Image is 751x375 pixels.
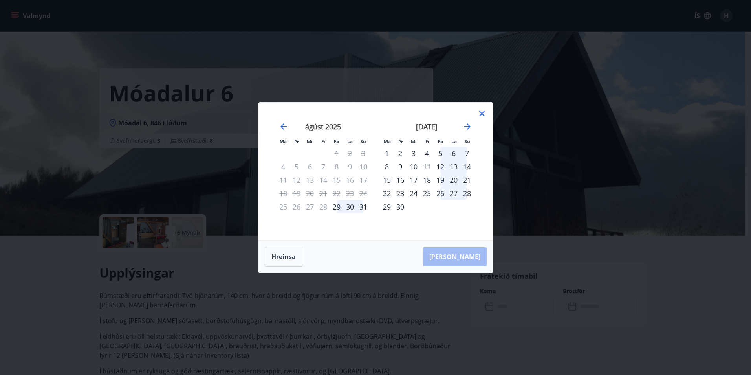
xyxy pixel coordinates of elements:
[294,138,299,144] small: Þr
[280,138,287,144] small: Má
[303,160,317,173] td: Not available. miðvikudagur, 6. ágúst 2025
[447,187,460,200] td: Choose laugardagur, 27. september 2025 as your check-in date. It’s available.
[425,138,429,144] small: Fi
[394,147,407,160] div: 2
[343,200,357,213] div: 30
[420,147,434,160] div: 4
[394,147,407,160] td: Choose þriðjudagur, 2. september 2025 as your check-in date. It’s available.
[407,187,420,200] div: 24
[330,147,343,160] td: Not available. föstudagur, 1. ágúst 2025
[460,187,474,200] td: Choose sunnudagur, 28. september 2025 as your check-in date. It’s available.
[407,147,420,160] div: 3
[357,200,370,213] td: Choose sunnudagur, 31. ágúst 2025 as your check-in date. It’s available.
[460,160,474,173] div: 14
[268,112,484,231] div: Calendar
[290,160,303,173] td: Not available. þriðjudagur, 5. ágúst 2025
[380,147,394,160] td: Choose mánudagur, 1. september 2025 as your check-in date. It’s available.
[416,122,438,131] strong: [DATE]
[303,173,317,187] td: Not available. miðvikudagur, 13. ágúst 2025
[343,173,357,187] td: Not available. laugardagur, 16. ágúst 2025
[460,187,474,200] div: 28
[330,200,343,213] div: Aðeins innritun í boði
[380,200,394,213] div: 29
[357,173,370,187] td: Not available. sunnudagur, 17. ágúst 2025
[317,173,330,187] td: Not available. fimmtudagur, 14. ágúst 2025
[277,173,290,187] td: Not available. mánudagur, 11. ágúst 2025
[407,173,420,187] div: 17
[380,200,394,213] td: Choose mánudagur, 29. september 2025 as your check-in date. It’s available.
[434,160,447,173] div: 12
[434,160,447,173] td: Choose föstudagur, 12. september 2025 as your check-in date. It’s available.
[420,173,434,187] div: 18
[447,187,460,200] div: 27
[434,147,447,160] td: Choose föstudagur, 5. september 2025 as your check-in date. It’s available.
[343,200,357,213] td: Choose laugardagur, 30. ágúst 2025 as your check-in date. It’s available.
[394,187,407,200] div: 23
[407,187,420,200] td: Choose miðvikudagur, 24. september 2025 as your check-in date. It’s available.
[407,160,420,173] div: 10
[394,200,407,213] div: 30
[303,187,317,200] td: Not available. miðvikudagur, 20. ágúst 2025
[460,173,474,187] td: Choose sunnudagur, 21. september 2025 as your check-in date. It’s available.
[343,187,357,200] td: Not available. laugardagur, 23. ágúst 2025
[434,187,447,200] td: Choose föstudagur, 26. september 2025 as your check-in date. It’s available.
[330,200,343,213] td: Choose föstudagur, 29. ágúst 2025 as your check-in date. It’s available.
[438,138,443,144] small: Fö
[265,247,302,267] button: Hreinsa
[434,173,447,187] div: 19
[279,122,288,131] div: Move backward to switch to the previous month.
[394,160,407,173] td: Choose þriðjudagur, 9. september 2025 as your check-in date. It’s available.
[343,147,357,160] td: Not available. laugardagur, 2. ágúst 2025
[277,160,290,173] td: Not available. mánudagur, 4. ágúst 2025
[290,173,303,187] td: Not available. þriðjudagur, 12. ágúst 2025
[420,187,434,200] div: 25
[305,122,341,131] strong: ágúst 2025
[460,173,474,187] div: 21
[420,160,434,173] div: 11
[384,138,391,144] small: Má
[398,138,403,144] small: Þr
[394,173,407,187] td: Choose þriðjudagur, 16. september 2025 as your check-in date. It’s available.
[361,138,366,144] small: Su
[420,147,434,160] td: Choose fimmtudagur, 4. september 2025 as your check-in date. It’s available.
[394,160,407,173] div: 9
[463,122,472,131] div: Move forward to switch to the next month.
[447,160,460,173] div: 13
[420,187,434,200] td: Choose fimmtudagur, 25. september 2025 as your check-in date. It’s available.
[330,160,343,173] td: Not available. föstudagur, 8. ágúst 2025
[380,187,394,200] div: 22
[380,160,394,173] div: 8
[330,187,343,200] td: Not available. föstudagur, 22. ágúst 2025
[434,147,447,160] div: 5
[460,160,474,173] td: Choose sunnudagur, 14. september 2025 as your check-in date. It’s available.
[290,187,303,200] td: Not available. þriðjudagur, 19. ágúst 2025
[451,138,457,144] small: La
[330,173,343,187] td: Not available. föstudagur, 15. ágúst 2025
[447,160,460,173] td: Choose laugardagur, 13. september 2025 as your check-in date. It’s available.
[380,173,394,187] td: Choose mánudagur, 15. september 2025 as your check-in date. It’s available.
[343,160,357,173] td: Not available. laugardagur, 9. ágúst 2025
[407,173,420,187] td: Choose miðvikudagur, 17. september 2025 as your check-in date. It’s available.
[357,160,370,173] td: Not available. sunnudagur, 10. ágúst 2025
[447,147,460,160] td: Choose laugardagur, 6. september 2025 as your check-in date. It’s available.
[420,160,434,173] td: Choose fimmtudagur, 11. september 2025 as your check-in date. It’s available.
[347,138,353,144] small: La
[407,147,420,160] td: Choose miðvikudagur, 3. september 2025 as your check-in date. It’s available.
[420,173,434,187] td: Choose fimmtudagur, 18. september 2025 as your check-in date. It’s available.
[460,147,474,160] td: Choose sunnudagur, 7. september 2025 as your check-in date. It’s available.
[307,138,313,144] small: Mi
[434,173,447,187] td: Choose föstudagur, 19. september 2025 as your check-in date. It’s available.
[357,187,370,200] td: Not available. sunnudagur, 24. ágúst 2025
[357,147,370,160] td: Not available. sunnudagur, 3. ágúst 2025
[317,200,330,213] td: Not available. fimmtudagur, 28. ágúst 2025
[407,160,420,173] td: Choose miðvikudagur, 10. september 2025 as your check-in date. It’s available.
[334,138,339,144] small: Fö
[434,187,447,200] div: 26
[447,147,460,160] div: 6
[277,187,290,200] td: Not available. mánudagur, 18. ágúst 2025
[303,200,317,213] td: Not available. miðvikudagur, 27. ágúst 2025
[465,138,470,144] small: Su
[290,200,303,213] td: Not available. þriðjudagur, 26. ágúst 2025
[380,173,394,187] div: 15
[277,200,290,213] td: Not available. mánudagur, 25. ágúst 2025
